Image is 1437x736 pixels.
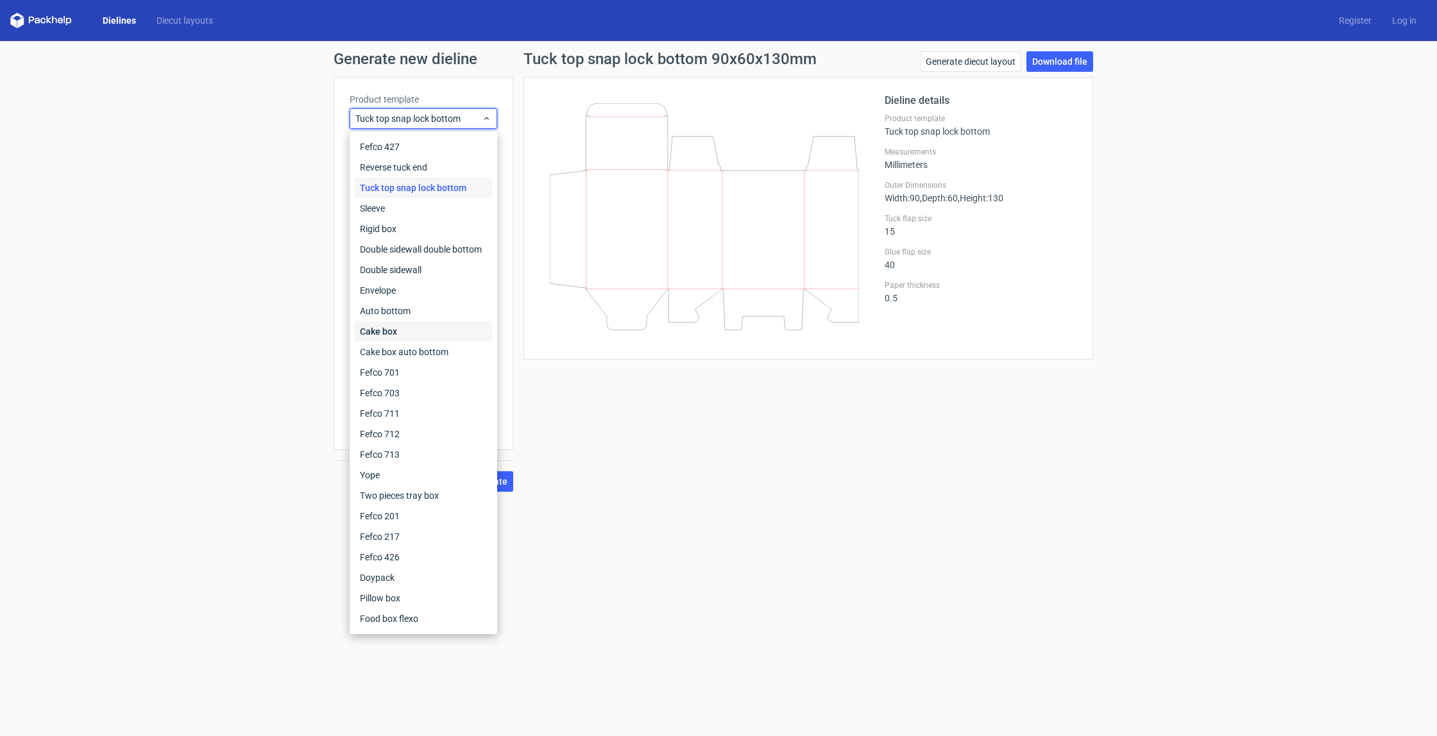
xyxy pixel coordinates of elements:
label: Product template [885,113,1077,124]
span: Tuck top snap lock bottom [355,112,482,125]
div: Two pieces tray box [355,485,492,506]
div: Sleeve [355,198,492,219]
div: Rigid box [355,219,492,239]
div: Double sidewall [355,260,492,280]
div: Fefco 427 [355,137,492,157]
div: 15 [885,213,1077,237]
div: Cake box [355,321,492,342]
a: Generate diecut layout [920,51,1021,72]
span: , Depth : 60 [920,193,958,203]
label: Tuck flap size [885,213,1077,224]
div: Envelope [355,280,492,301]
div: Fefco 201 [355,506,492,526]
label: Product template [350,93,497,106]
div: 0.5 [885,280,1077,303]
span: Width : 90 [885,193,920,203]
div: Pillow box [355,588,492,608]
div: Tuck top snap lock bottom [355,178,492,198]
div: Auto bottom [355,301,492,321]
div: Food box flexo [355,608,492,629]
span: , Height : 130 [958,193,1003,203]
div: Doypack [355,567,492,588]
h2: Dieline details [885,93,1077,108]
div: Yope [355,465,492,485]
label: Measurements [885,147,1077,157]
a: Dielines [92,14,146,27]
div: Fefco 713 [355,444,492,465]
a: Diecut layouts [146,14,223,27]
div: Fefco 217 [355,526,492,547]
div: 40 [885,247,1077,270]
div: Reverse tuck end [355,157,492,178]
div: Fefco 426 [355,547,492,567]
label: Glue flap size [885,247,1077,257]
a: Log in [1382,14,1427,27]
div: Fefco 701 [355,362,492,383]
div: Millimeters [885,147,1077,170]
div: Fefco 703 [355,383,492,403]
div: Fefco 712 [355,424,492,444]
a: Register [1329,14,1382,27]
label: Outer Dimensions [885,180,1077,190]
div: Fefco 711 [355,403,492,424]
a: Download file [1026,51,1093,72]
div: Double sidewall double bottom [355,239,492,260]
div: Tuck top snap lock bottom [885,113,1077,137]
label: Paper thickness [885,280,1077,290]
h1: Tuck top snap lock bottom 90x60x130mm [523,51,817,67]
h1: Generate new dieline [334,51,1103,67]
div: Cake box auto bottom [355,342,492,362]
